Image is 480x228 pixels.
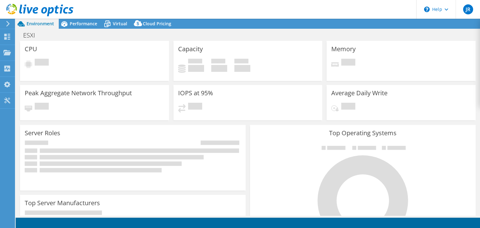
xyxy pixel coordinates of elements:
span: Environment [27,21,54,27]
h4: 0 GiB [211,65,227,72]
span: Cloud Pricing [143,21,171,27]
h3: IOPS at 95% [178,90,213,97]
h3: Server Roles [25,130,60,136]
h3: Capacity [178,46,203,52]
h3: Memory [331,46,356,52]
h1: ESXI [20,32,45,39]
h4: 0 GiB [234,65,250,72]
span: Pending [35,103,49,111]
h3: CPU [25,46,37,52]
h3: Top Server Manufacturers [25,200,100,206]
span: Performance [70,21,97,27]
h3: Peak Aggregate Network Throughput [25,90,132,97]
svg: \n [424,7,430,12]
span: Pending [341,59,355,67]
span: Pending [341,103,355,111]
h3: Average Daily Write [331,90,387,97]
span: Used [188,59,202,65]
span: Pending [35,59,49,67]
span: JR [463,4,473,14]
span: Total [234,59,248,65]
span: Pending [188,103,202,111]
h3: Top Operating Systems [255,130,471,136]
span: Virtual [113,21,127,27]
h4: 0 GiB [188,65,204,72]
span: Free [211,59,225,65]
